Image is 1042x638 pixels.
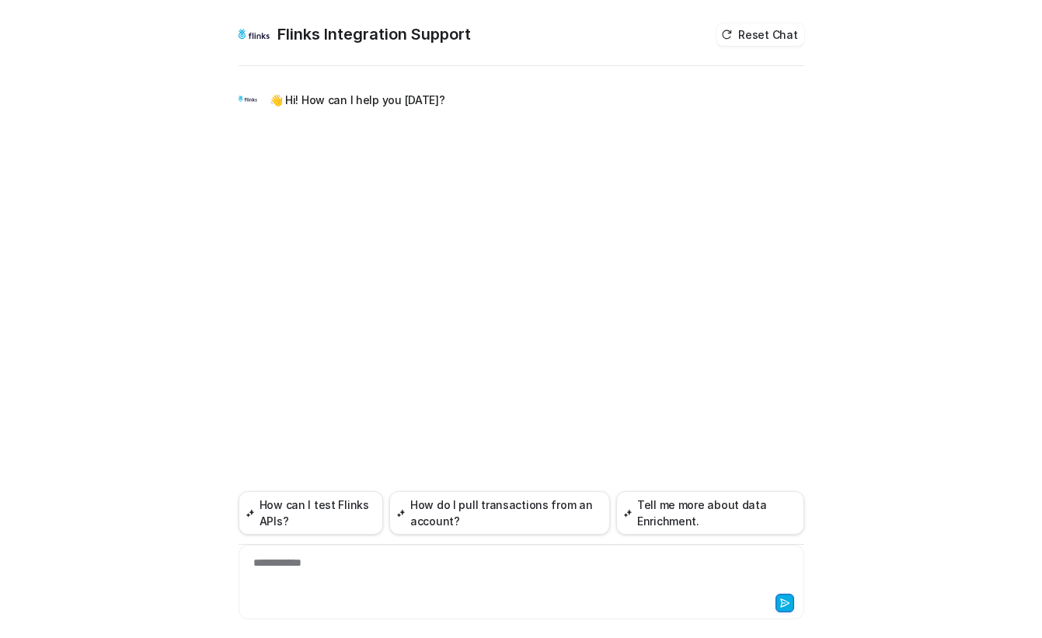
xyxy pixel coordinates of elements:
button: Tell me more about data Enrichment. [616,491,804,535]
button: How can I test Flinks APIs? [239,491,383,535]
p: 👋 Hi! How can I help you [DATE]? [270,91,445,110]
button: Reset Chat [716,23,803,46]
h2: Flinks Integration Support [277,23,471,45]
img: Widget [239,19,270,50]
img: Widget [239,89,257,108]
button: How do I pull transactions from an account? [389,491,610,535]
